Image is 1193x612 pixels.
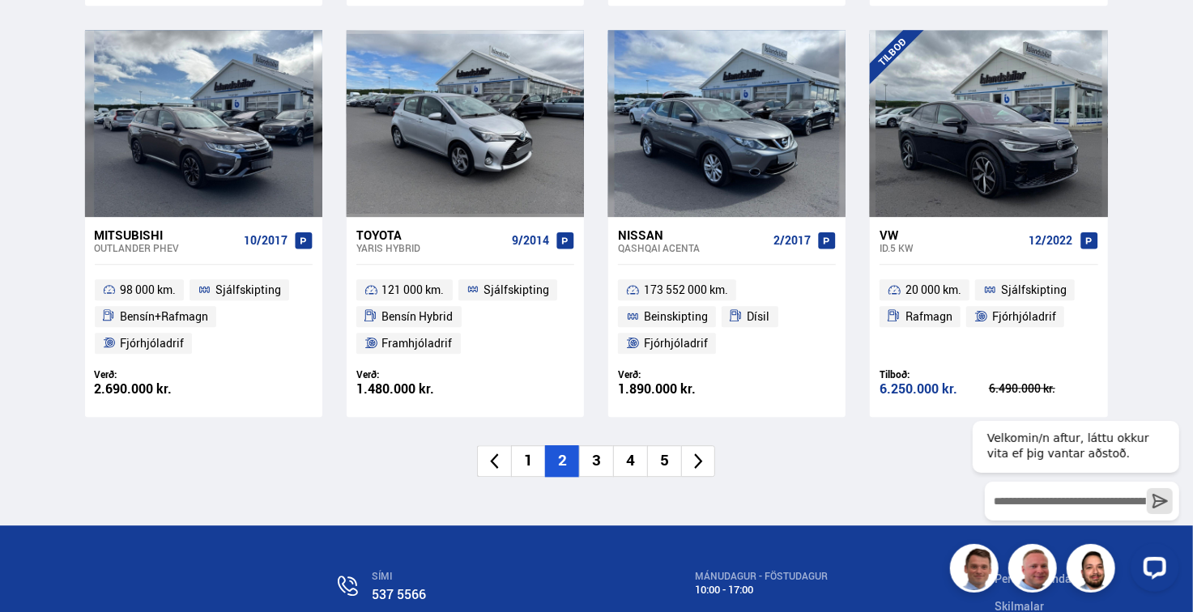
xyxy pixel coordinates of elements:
span: Rafmagn [905,307,952,326]
span: Dísil [748,307,770,326]
span: 98 000 km. [120,280,176,300]
span: 12/2022 [1029,234,1073,247]
span: 173 552 000 km. [644,280,728,300]
a: Mitsubishi Outlander PHEV 10/2017 98 000 km. Sjálfskipting Bensín+Rafmagn Fjórhjóladrif Verð: 2.6... [85,217,322,417]
span: Fjórhjóladrif [120,334,184,353]
span: 10/2017 [244,234,288,247]
div: Nissan [618,227,767,242]
div: Verð: [356,368,466,380]
div: 1.480.000 kr. [356,382,466,396]
div: SÍMI [372,571,604,582]
img: n0V2lOsqF3l1V2iz.svg [338,576,358,596]
div: VW [880,227,1022,242]
a: VW ID.5 KW 12/2022 20 000 km. Sjálfskipting Rafmagn Fjórhjóladrif Tilboð: 6.250.000 kr. 6.490.000... [870,217,1107,417]
span: Fjórhjóladrif [992,307,1056,326]
div: Mitsubishi [95,227,237,242]
div: 6.250.000 kr. [880,382,989,396]
span: 121 000 km. [382,280,445,300]
iframe: LiveChat chat widget [960,392,1186,605]
span: Bensín+Rafmagn [120,307,208,326]
img: FbJEzSuNWCJXmdc-.webp [952,546,1001,595]
span: Sjálfskipting [484,280,549,300]
li: 4 [613,445,647,477]
div: MÁNUDAGUR - FÖSTUDAGUR [695,571,904,582]
li: 1 [511,445,545,477]
span: Sjálfskipting [1001,280,1067,300]
span: Bensín Hybrid [382,307,454,326]
span: Framhjóladrif [382,334,453,353]
div: Toyota [356,227,505,242]
a: Toyota Yaris HYBRID 9/2014 121 000 km. Sjálfskipting Bensín Hybrid Framhjóladrif Verð: 1.480.000 kr. [347,217,584,417]
span: 9/2014 [512,234,549,247]
div: 2.690.000 kr. [95,382,204,396]
div: Outlander PHEV [95,242,237,253]
div: ID.5 KW [880,242,1022,253]
li: 2 [545,445,579,477]
div: 1.890.000 kr. [618,382,727,396]
div: Verð: [618,368,727,380]
div: Verð: [95,368,204,380]
li: 3 [579,445,613,477]
div: Yaris HYBRID [356,242,505,253]
span: Fjórhjóladrif [644,334,708,353]
span: Sjálfskipting [215,280,281,300]
div: Qashqai ACENTA [618,242,767,253]
div: Tilboð: [880,368,989,380]
li: 5 [647,445,681,477]
div: 10:00 - 17:00 [695,584,904,596]
span: 20 000 km. [905,280,961,300]
span: 2/2017 [773,234,811,247]
a: Nissan Qashqai ACENTA 2/2017 173 552 000 km. Beinskipting Dísil Fjórhjóladrif Verð: 1.890.000 kr. [608,217,846,417]
span: Beinskipting [644,307,708,326]
a: 537 5566 [372,585,426,603]
div: 6.490.000 kr. [989,383,1098,394]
